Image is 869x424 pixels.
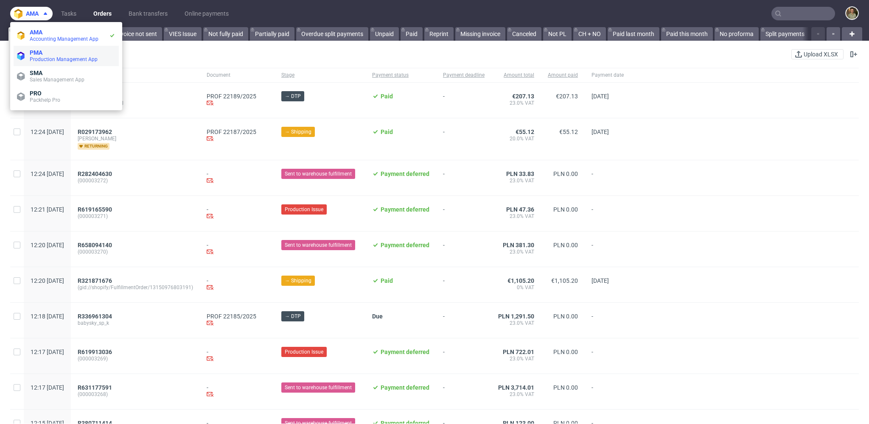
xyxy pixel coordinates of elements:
[78,143,109,150] span: returning
[31,128,64,135] span: 12:24 [DATE]
[78,135,193,142] span: [PERSON_NAME]
[285,384,352,391] span: Sent to warehouse fulfillment
[591,384,624,399] span: -
[506,170,534,177] span: PLN 33.83
[30,56,98,62] span: Production Management App
[443,128,485,150] span: -
[285,92,301,100] span: → DTP
[78,349,114,355] a: R619913036
[381,242,429,248] span: Payment deferred
[372,313,383,320] span: Due
[381,93,393,100] span: Paid
[591,313,624,328] span: -
[381,170,429,177] span: Payment deferred
[498,313,534,320] span: PLN 1,291.50
[203,27,248,41] a: Not fully paid
[548,72,578,79] span: Amount paid
[78,128,114,135] a: R029173962
[285,312,301,320] span: → DTP
[207,72,268,79] span: Document
[78,284,193,291] span: (gid://shopify/FulfillmentOrder/13150976803191)
[512,93,534,100] span: €207.13
[443,313,485,328] span: -
[381,277,393,284] span: Paid
[443,170,485,185] span: -
[553,206,578,213] span: PLN 0.00
[556,93,578,100] span: €207.13
[78,391,193,398] span: (000003268)
[591,170,624,185] span: -
[553,170,578,177] span: PLN 0.00
[285,241,352,249] span: Sent to warehouse fulfillment
[401,27,423,41] a: Paid
[591,277,609,284] span: [DATE]
[30,49,42,56] span: PMA
[507,27,541,41] a: Canceled
[31,206,64,213] span: 12:21 [DATE]
[498,177,534,184] span: 23.0% VAT
[424,27,454,41] a: Reprint
[78,177,193,184] span: (000003272)
[31,242,64,248] span: 12:20 [DATE]
[381,206,429,213] span: Payment deferred
[443,242,485,257] span: -
[559,128,578,135] span: €55.12
[498,100,534,106] span: 23.0% VAT
[498,284,534,291] span: 0% VAT
[78,384,112,391] span: R631177591
[661,27,713,41] a: Paid this month
[506,206,534,213] span: PLN 47.36
[207,384,268,399] div: -
[78,128,112,135] span: R029173962
[715,27,759,41] a: No proforma
[14,66,119,86] a: SMASales Management App
[164,27,202,41] a: VIES Issue
[443,277,485,292] span: -
[503,242,534,248] span: PLN 381.30
[31,313,64,320] span: 12:18 [DATE]
[802,51,840,57] span: Upload XLSX
[78,206,112,213] span: R619165590
[760,27,810,41] a: Split payments
[30,70,42,76] span: SMA
[498,248,534,255] span: 23.0% VAT
[14,86,119,107] a: PROPackhelp Pro
[443,93,485,108] span: -
[443,206,485,221] span: -
[573,27,606,41] a: CH + NO
[591,242,624,257] span: -
[591,349,624,363] span: -
[30,29,42,36] span: AMA
[78,170,112,177] span: R282404630
[285,348,323,356] span: Production Issue
[207,128,268,135] a: PROF 22187/2025
[591,206,624,221] span: -
[123,7,173,20] a: Bank transfers
[207,349,268,363] div: -
[110,27,162,41] a: Invoice not sent
[381,384,429,391] span: Payment deferred
[285,170,352,178] span: Sent to warehouse fulfillment
[78,248,193,255] span: (000003270)
[498,384,534,391] span: PLN 3,714.01
[31,384,64,391] span: 12:17 [DATE]
[296,27,368,41] a: Overdue split payments
[543,27,572,41] a: Not PL
[443,72,485,79] span: Payment deadline
[285,206,323,213] span: Production Issue
[31,170,64,177] span: 12:24 [DATE]
[30,90,42,97] span: PRO
[498,135,534,142] span: 20.0% VAT
[26,11,39,17] span: ama
[78,206,114,213] a: R619165590
[553,242,578,248] span: PLN 0.00
[381,349,429,355] span: Payment deferred
[88,7,117,20] a: Orders
[791,49,844,59] button: Upload XLSX
[78,277,112,284] span: R321871676
[31,277,64,284] span: 12:20 [DATE]
[507,277,534,284] span: €1,105.20
[207,93,268,100] a: PROF 22189/2025
[78,313,114,320] a: R336961304
[498,213,534,220] span: 23.0% VAT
